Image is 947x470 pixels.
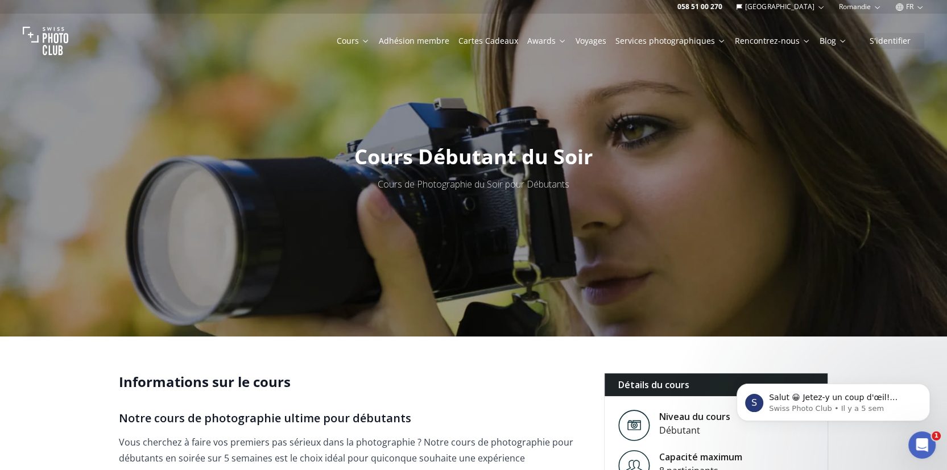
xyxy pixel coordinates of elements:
[374,33,454,49] button: Adhésion membre
[618,410,650,441] img: Level
[576,35,606,47] a: Voyages
[337,35,370,47] a: Cours
[23,18,68,64] img: Swiss photo club
[605,373,828,396] div: Détails du cours
[735,35,810,47] a: Rencontrez-nous
[719,360,947,439] iframe: Intercom notifications message
[659,450,742,464] div: Capacité maximum
[354,143,593,170] span: Cours Débutant du Soir
[820,35,847,47] a: Blog
[527,35,566,47] a: Awards
[523,33,571,49] button: Awards
[611,33,730,49] button: Services photographiques
[119,409,586,427] h3: Notre cours de photographie ultime pour débutants
[458,35,518,47] a: Cartes Cadeaux
[908,431,936,459] iframe: Intercom live chat
[815,33,851,49] button: Blog
[677,2,722,11] a: 058 51 00 270
[615,35,726,47] a: Services photographiques
[932,431,941,440] span: 1
[856,33,924,49] button: S'identifier
[378,178,569,190] span: Cours de Photographie du Soir pour Débutants
[659,423,730,437] div: Débutant
[454,33,523,49] button: Cartes Cadeaux
[332,33,374,49] button: Cours
[659,410,730,423] div: Niveau du cours
[730,33,815,49] button: Rencontrez-nous
[571,33,611,49] button: Voyages
[119,373,586,391] h2: Informations sur le cours
[379,35,449,47] a: Adhésion membre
